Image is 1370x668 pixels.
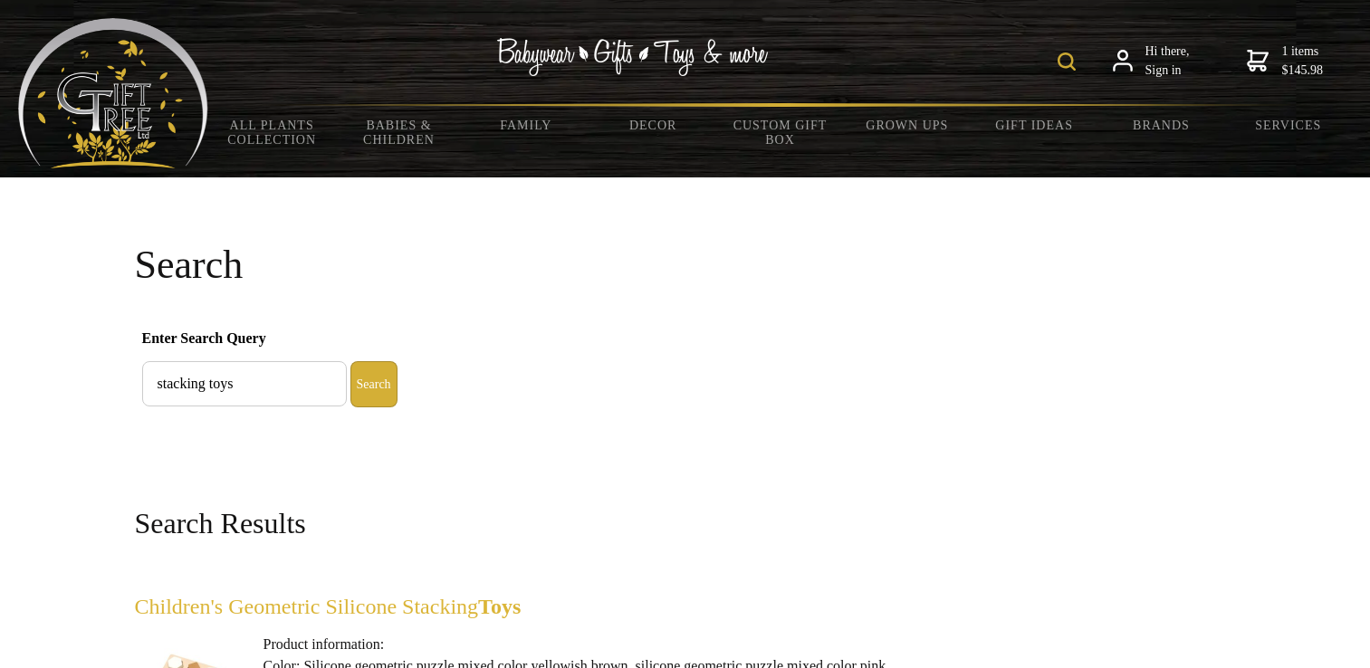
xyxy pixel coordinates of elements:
a: Custom Gift Box [716,107,843,159]
input: Enter Search Query [142,361,347,406]
a: Family [463,107,589,145]
strong: Sign in [1145,61,1190,80]
img: Babywear - Gifts - Toys & more [497,38,769,76]
span: Hi there, [1145,42,1190,80]
img: Babyware - Gifts - Toys and more... [18,18,208,168]
span: Enter Search Query [142,328,1229,354]
a: Brands [1097,107,1224,145]
a: Babies & Children [335,107,462,159]
a: Services [1225,107,1352,145]
a: Hi there,Sign in [1113,42,1190,80]
span: 1 items [1281,44,1323,80]
a: Grown Ups [844,107,971,145]
button: Enter Search Query [350,361,398,407]
img: product search [1058,52,1076,71]
highlight: Toys [478,595,521,618]
a: Children's Geometric Silicone StackingToys [135,595,522,618]
a: All Plants Collection [208,107,335,159]
strong: $145.98 [1281,61,1323,80]
h1: Search [135,235,1236,295]
a: Decor [589,107,716,145]
h2: Search Results [135,501,1236,545]
a: 1 items$145.98 [1247,42,1323,80]
a: Gift Ideas [971,107,1097,145]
